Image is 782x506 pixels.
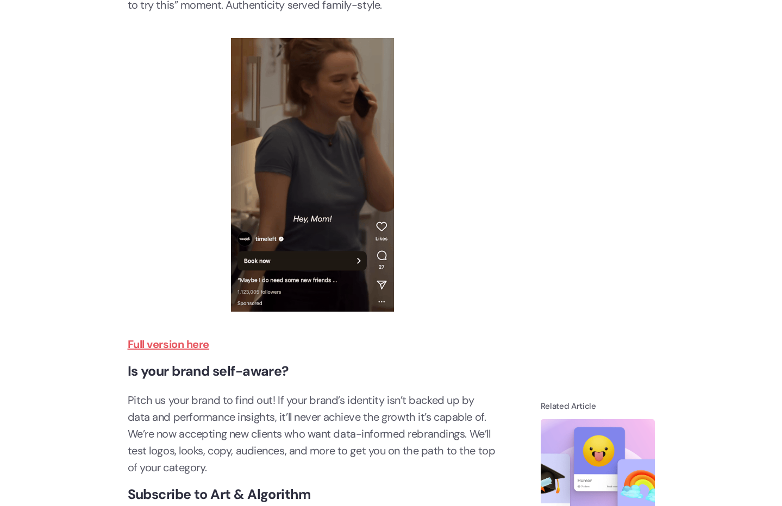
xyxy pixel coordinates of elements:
h4: Related Article [541,402,655,411]
p: Pitch us your brand to find out! If your brand’s identity isn’t backed up by data and performance... [128,392,497,476]
a: Full version here [128,337,210,351]
strong: Subscribe to Art & Algorithm [128,485,311,503]
strong: Is your brand self-aware? [128,362,289,380]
